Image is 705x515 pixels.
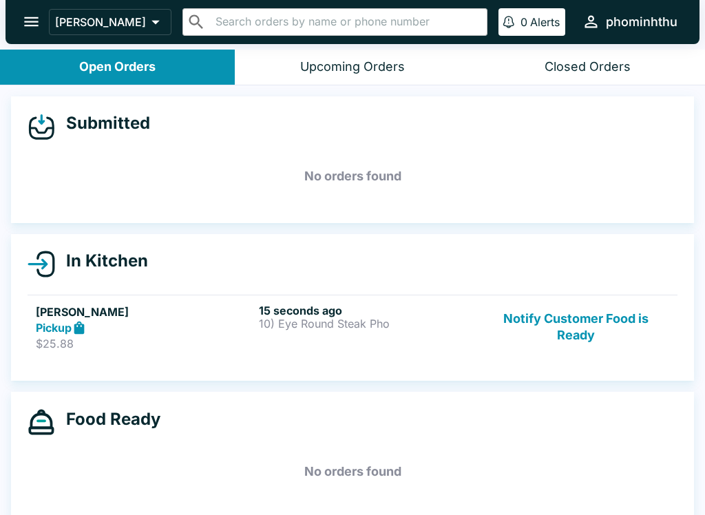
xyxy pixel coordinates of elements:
[28,295,677,359] a: [PERSON_NAME]Pickup$25.8815 seconds ago10) Eye Round Steak PhoNotify Customer Food is Ready
[55,113,150,134] h4: Submitted
[49,9,171,35] button: [PERSON_NAME]
[36,321,72,335] strong: Pickup
[211,12,481,32] input: Search orders by name or phone number
[576,7,683,36] button: phominhthu
[36,337,253,350] p: $25.88
[530,15,560,29] p: Alerts
[28,151,677,201] h5: No orders found
[36,304,253,320] h5: [PERSON_NAME]
[28,447,677,496] h5: No orders found
[55,409,160,430] h4: Food Ready
[300,59,405,75] div: Upcoming Orders
[545,59,631,75] div: Closed Orders
[259,304,476,317] h6: 15 seconds ago
[259,317,476,330] p: 10) Eye Round Steak Pho
[14,4,49,39] button: open drawer
[483,304,669,351] button: Notify Customer Food is Ready
[55,15,146,29] p: [PERSON_NAME]
[79,59,156,75] div: Open Orders
[606,14,677,30] div: phominhthu
[55,251,148,271] h4: In Kitchen
[520,15,527,29] p: 0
